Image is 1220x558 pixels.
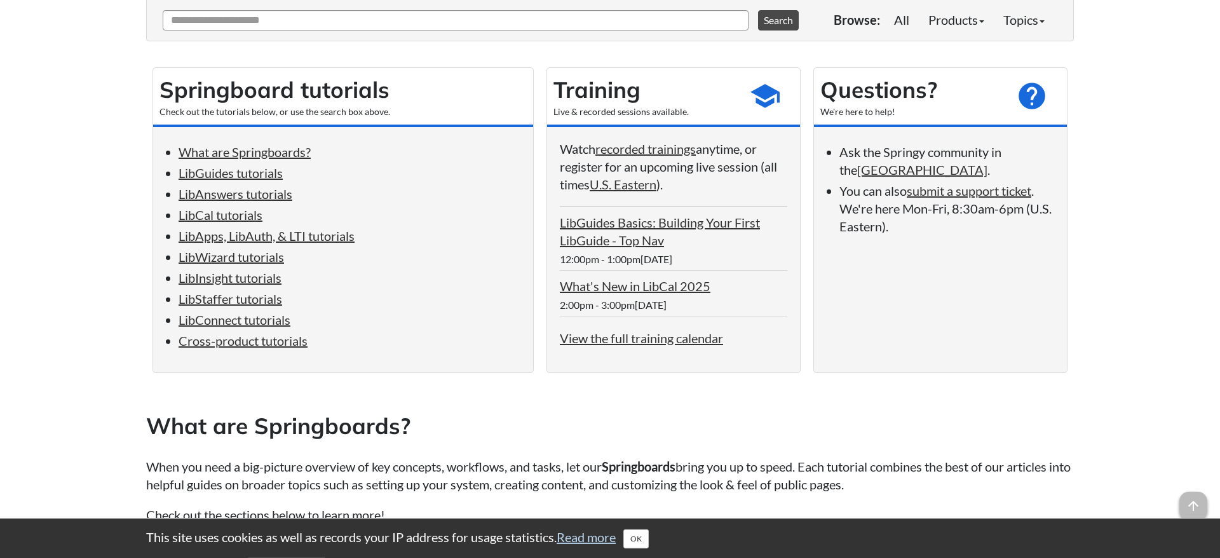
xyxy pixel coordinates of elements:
[994,7,1054,32] a: Topics
[857,162,987,177] a: [GEOGRAPHIC_DATA]
[159,74,527,105] h2: Springboard tutorials
[919,7,994,32] a: Products
[553,74,736,105] h2: Training
[179,291,282,306] a: LibStaffer tutorials
[179,249,284,264] a: LibWizard tutorials
[839,143,1054,179] li: Ask the Springy community in the .
[1016,80,1048,112] span: help
[159,105,527,118] div: Check out the tutorials below, or use the search box above.
[820,105,1003,118] div: We're here to help!
[179,312,290,327] a: LibConnect tutorials
[907,183,1031,198] a: submit a support ticket
[602,459,675,474] strong: Springboards
[1179,492,1207,520] span: arrow_upward
[560,140,787,193] p: Watch anytime, or register for an upcoming live session (all times ).
[146,411,1074,442] h2: What are Springboards?
[623,529,649,548] button: Close
[820,74,1003,105] h2: Questions?
[179,270,281,285] a: LibInsight tutorials
[146,506,1074,524] p: Check out the sections below to learn more!
[179,186,292,201] a: LibAnswers tutorials
[595,141,696,156] a: recorded trainings
[179,207,262,222] a: LibCal tutorials
[834,11,880,29] p: Browse:
[590,177,656,192] a: U.S. Eastern
[560,330,723,346] a: View the full training calendar
[839,182,1054,235] li: You can also . We're here Mon-Fri, 8:30am-6pm (U.S. Eastern).
[560,299,667,311] span: 2:00pm - 3:00pm[DATE]
[560,278,710,294] a: What's New in LibCal 2025
[179,144,311,160] a: What are Springboards?
[553,105,736,118] div: Live & recorded sessions available.
[146,458,1074,493] p: When you need a big-picture overview of key concepts, workflows, and tasks, let our bring you up ...
[557,529,616,545] a: Read more
[560,253,672,265] span: 12:00pm - 1:00pm[DATE]
[1179,493,1207,508] a: arrow_upward
[884,7,919,32] a: All
[758,10,799,31] button: Search
[179,333,308,348] a: Cross-product tutorials
[179,228,355,243] a: LibApps, LibAuth, & LTI tutorials
[560,215,760,248] a: LibGuides Basics: Building Your First LibGuide - Top Nav
[133,528,1087,548] div: This site uses cookies as well as records your IP address for usage statistics.
[179,165,283,180] a: LibGuides tutorials
[749,80,781,112] span: school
